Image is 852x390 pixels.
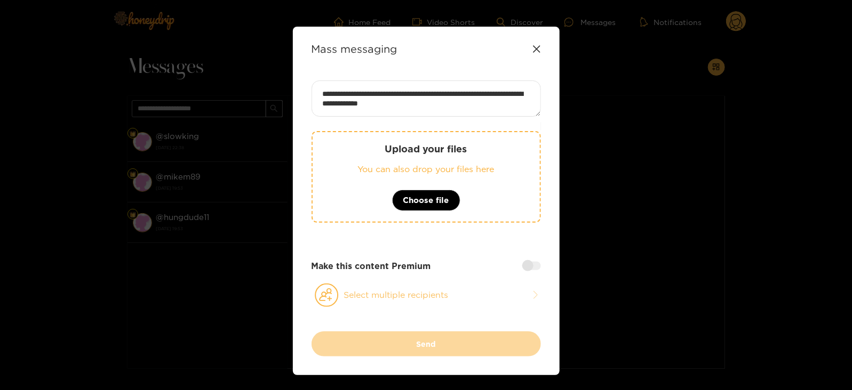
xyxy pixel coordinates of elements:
[312,283,541,307] button: Select multiple recipients
[334,143,519,155] p: Upload your files
[403,194,449,207] span: Choose file
[312,43,397,55] strong: Mass messaging
[312,331,541,356] button: Send
[334,163,519,175] p: You can also drop your files here
[392,190,460,211] button: Choose file
[312,260,431,272] strong: Make this content Premium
